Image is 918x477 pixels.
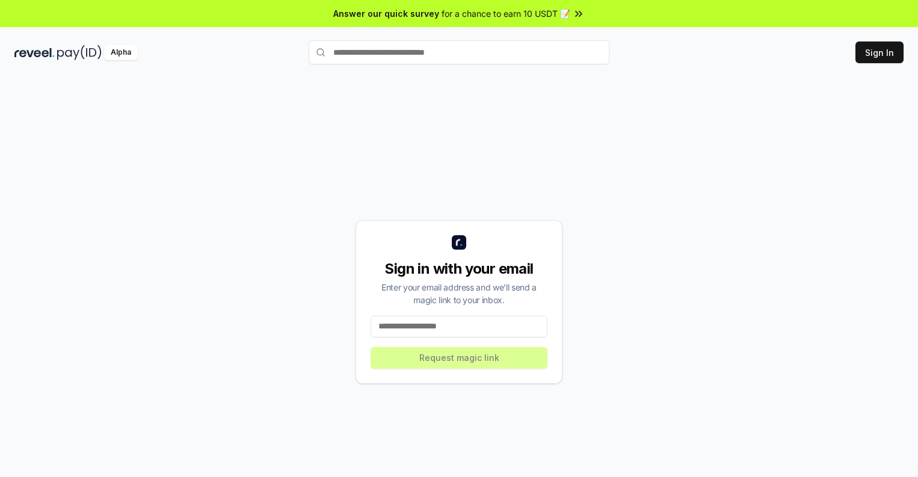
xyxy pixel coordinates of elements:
[57,45,102,60] img: pay_id
[442,7,570,20] span: for a chance to earn 10 USDT 📝
[104,45,138,60] div: Alpha
[333,7,439,20] span: Answer our quick survey
[855,42,904,63] button: Sign In
[14,45,55,60] img: reveel_dark
[371,259,547,279] div: Sign in with your email
[371,281,547,306] div: Enter your email address and we’ll send a magic link to your inbox.
[452,235,466,250] img: logo_small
